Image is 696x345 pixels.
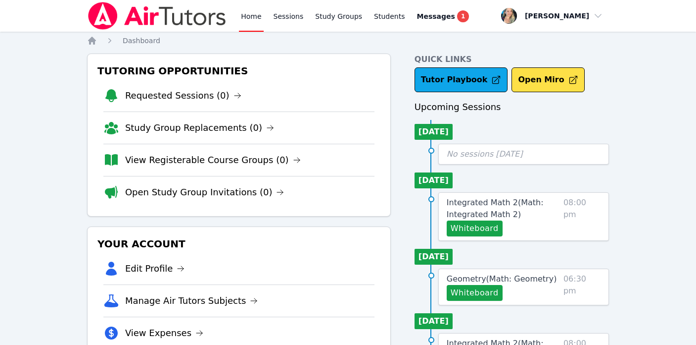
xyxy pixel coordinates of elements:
[125,121,274,135] a: Study Group Replacements (0)
[511,67,584,92] button: Open Miro
[415,313,453,329] li: [DATE]
[123,37,160,45] span: Dashboard
[447,273,557,285] a: Geometry(Math: Geometry)
[447,221,503,236] button: Whiteboard
[415,172,453,188] li: [DATE]
[415,100,609,114] h3: Upcoming Sessions
[125,153,301,167] a: View Registerable Course Groups (0)
[447,274,557,284] span: Geometry ( Math: Geometry )
[457,10,469,22] span: 1
[87,36,609,46] nav: Breadcrumb
[125,185,284,199] a: Open Study Group Invitations (0)
[447,198,544,219] span: Integrated Math 2 ( Math: Integrated Math 2 )
[95,235,382,253] h3: Your Account
[563,273,601,301] span: 06:30 pm
[125,294,258,308] a: Manage Air Tutors Subjects
[415,249,453,265] li: [DATE]
[95,62,382,80] h3: Tutoring Opportunities
[123,36,160,46] a: Dashboard
[415,67,508,92] a: Tutor Playbook
[447,285,503,301] button: Whiteboard
[447,149,523,159] span: No sessions [DATE]
[125,262,185,276] a: Edit Profile
[415,124,453,140] li: [DATE]
[87,2,227,30] img: Air Tutors
[415,54,609,65] h4: Quick Links
[417,11,455,21] span: Messages
[447,197,559,221] a: Integrated Math 2(Math: Integrated Math 2)
[563,197,601,236] span: 08:00 pm
[125,326,203,340] a: View Expenses
[125,89,241,103] a: Requested Sessions (0)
